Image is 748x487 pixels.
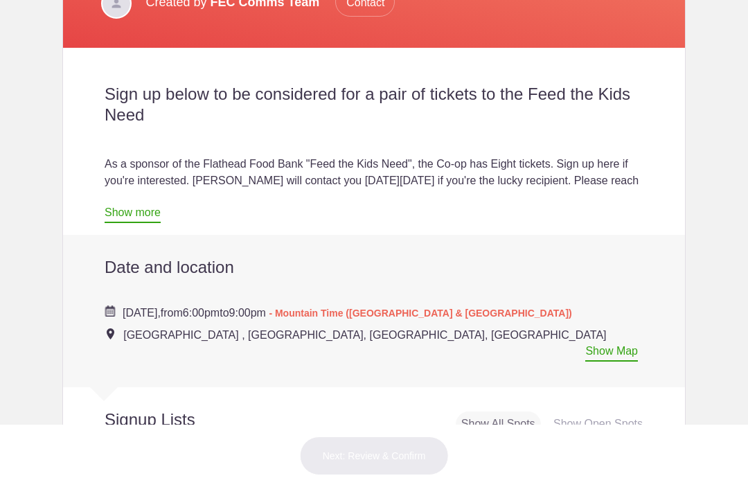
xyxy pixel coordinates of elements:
[107,328,114,339] img: Event location
[548,411,648,437] div: Show Open Spots
[105,84,643,125] h2: Sign up below to be considered for a pair of tickets to the Feed the Kids Need
[183,307,220,319] span: 6:00pm
[105,306,116,317] img: Cal purple
[123,307,572,319] span: from to
[63,409,270,430] h2: Signup Lists
[105,206,161,223] a: Show more
[269,308,571,319] span: - Mountain Time ([GEOGRAPHIC_DATA] & [GEOGRAPHIC_DATA])
[123,307,161,319] span: [DATE],
[300,436,449,475] button: Next: Review & Confirm
[105,257,643,278] h2: Date and location
[229,307,266,319] span: 9:00pm
[456,411,541,437] div: Show All Spots
[105,156,643,222] div: As a sponsor of the Flathead Food Bank "Feed the Kids Need", the Co-op has Eight tickets. Sign up...
[123,329,606,341] span: [GEOGRAPHIC_DATA] , [GEOGRAPHIC_DATA], [GEOGRAPHIC_DATA], [GEOGRAPHIC_DATA]
[585,345,638,362] a: Show Map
